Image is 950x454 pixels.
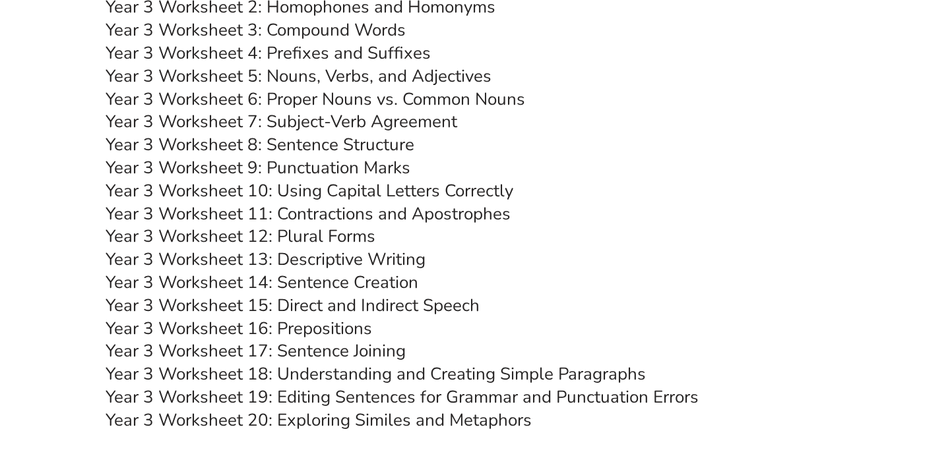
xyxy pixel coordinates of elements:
[106,88,525,111] a: Year 3 Worksheet 6: Proper Nouns vs. Common Nouns
[106,409,532,432] a: Year 3 Worksheet 20: Exploring Similes and Metaphors
[106,156,410,179] a: Year 3 Worksheet 9: Punctuation Marks
[106,202,511,225] a: Year 3 Worksheet 11: Contractions and Apostrophes
[106,339,406,362] a: Year 3 Worksheet 17: Sentence Joining
[106,248,426,271] a: Year 3 Worksheet 13: Descriptive Writing
[106,362,646,385] a: Year 3 Worksheet 18: Understanding and Creating Simple Paragraphs
[106,385,699,409] a: Year 3 Worksheet 19: Editing Sentences for Grammar and Punctuation Errors
[106,133,414,156] a: Year 3 Worksheet 8: Sentence Structure
[106,294,480,317] a: Year 3 Worksheet 15: Direct and Indirect Speech
[106,271,418,294] a: Year 3 Worksheet 14: Sentence Creation
[106,317,372,340] a: Year 3 Worksheet 16: Prepositions
[106,179,513,202] a: Year 3 Worksheet 10: Using Capital Letters Correctly
[106,42,431,65] a: Year 3 Worksheet 4: Prefixes and Suffixes
[106,65,491,88] a: Year 3 Worksheet 5: Nouns, Verbs, and Adjectives
[106,110,457,133] a: Year 3 Worksheet 7: Subject-Verb Agreement
[724,305,950,454] iframe: Chat Widget
[106,18,406,42] a: Year 3 Worksheet 3: Compound Words
[106,225,375,248] a: Year 3 Worksheet 12: Plural Forms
